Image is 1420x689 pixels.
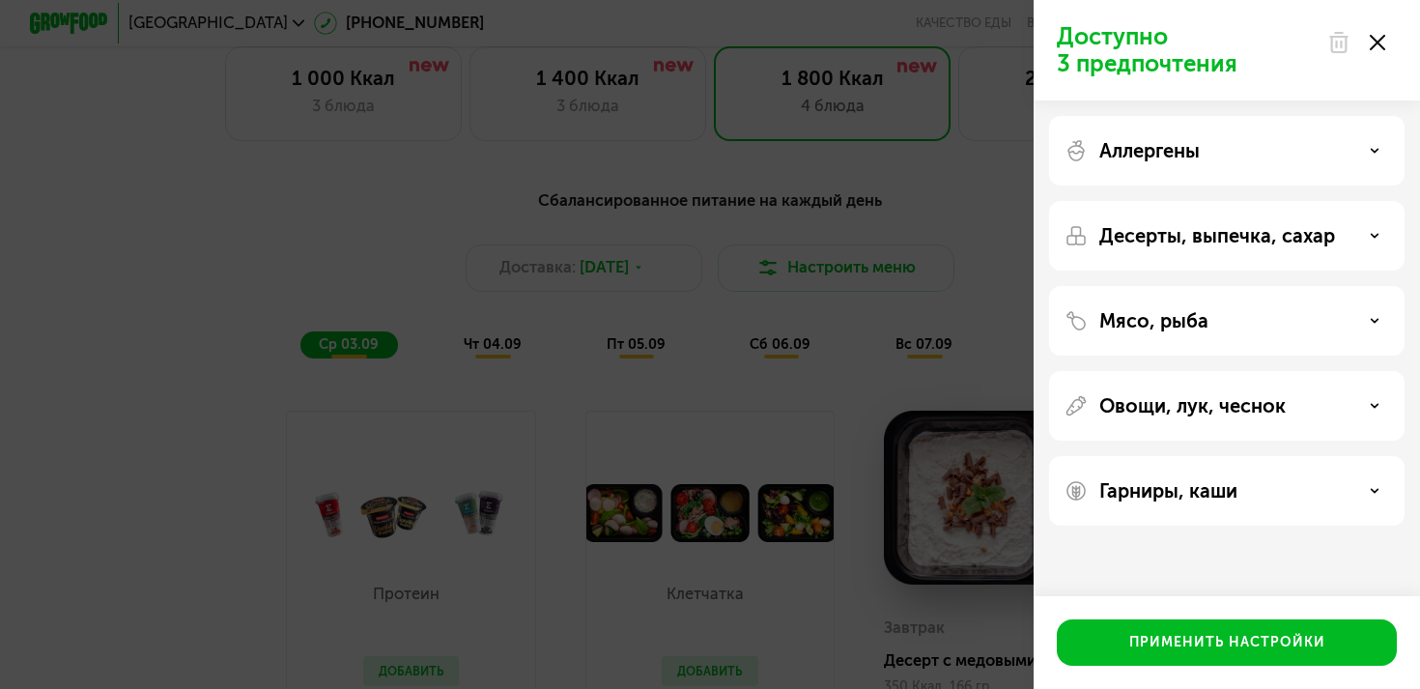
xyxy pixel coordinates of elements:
[1099,139,1200,162] p: Аллергены
[1057,23,1316,77] p: Доступно 3 предпочтения
[1099,394,1286,417] p: Овощи, лук, чеснок
[1099,309,1208,332] p: Мясо, рыба
[1099,224,1335,247] p: Десерты, выпечка, сахар
[1099,479,1237,502] p: Гарниры, каши
[1129,633,1325,652] div: Применить настройки
[1057,619,1397,666] button: Применить настройки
